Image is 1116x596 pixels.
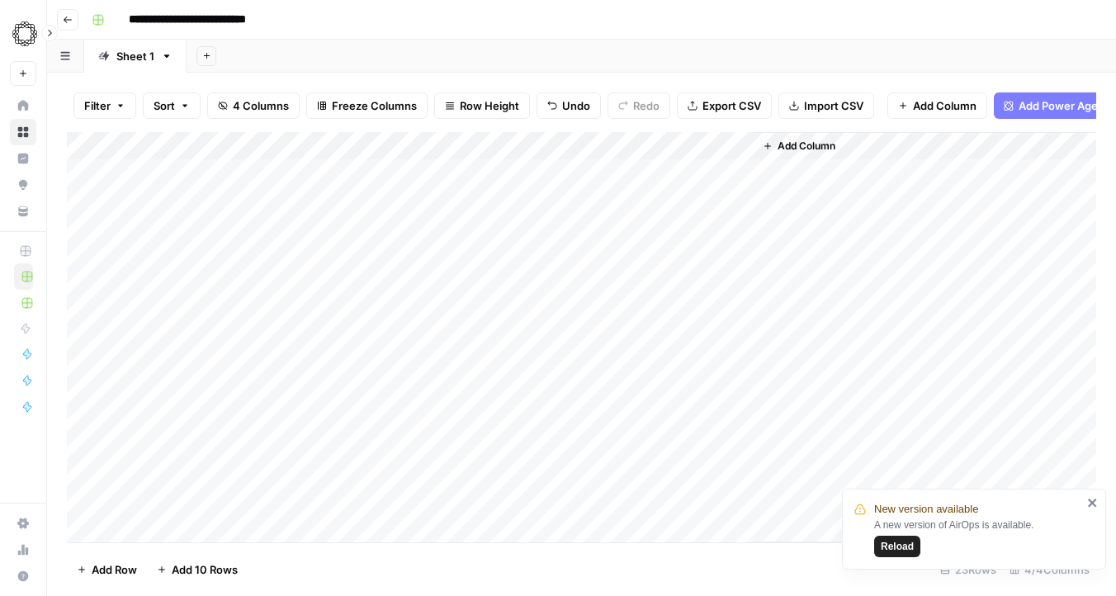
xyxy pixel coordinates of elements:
[207,92,300,119] button: 4 Columns
[778,139,835,154] span: Add Column
[10,198,36,225] a: Your Data
[934,556,1003,583] div: 23 Rows
[537,92,601,119] button: Undo
[67,556,147,583] button: Add Row
[10,172,36,198] a: Opportunities
[10,13,36,54] button: Workspace: Omniscient
[233,97,289,114] span: 4 Columns
[116,48,154,64] div: Sheet 1
[332,97,417,114] span: Freeze Columns
[73,92,136,119] button: Filter
[143,92,201,119] button: Sort
[154,97,175,114] span: Sort
[778,92,874,119] button: Import CSV
[10,563,36,589] button: Help + Support
[1087,496,1099,509] button: close
[1019,97,1109,114] span: Add Power Agent
[913,97,976,114] span: Add Column
[874,536,920,557] button: Reload
[10,19,40,49] img: Omniscient Logo
[10,510,36,537] a: Settings
[10,92,36,119] a: Home
[881,539,914,554] span: Reload
[1003,556,1096,583] div: 4/4 Columns
[84,40,187,73] a: Sheet 1
[756,135,842,157] button: Add Column
[677,92,772,119] button: Export CSV
[874,501,978,518] span: New version available
[306,92,428,119] button: Freeze Columns
[172,561,238,578] span: Add 10 Rows
[84,97,111,114] span: Filter
[434,92,530,119] button: Row Height
[460,97,519,114] span: Row Height
[147,556,248,583] button: Add 10 Rows
[633,97,660,114] span: Redo
[10,119,36,145] a: Browse
[10,145,36,172] a: Insights
[562,97,590,114] span: Undo
[804,97,863,114] span: Import CSV
[887,92,987,119] button: Add Column
[92,561,137,578] span: Add Row
[10,537,36,563] a: Usage
[702,97,761,114] span: Export CSV
[874,518,1082,557] div: A new version of AirOps is available.
[608,92,670,119] button: Redo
